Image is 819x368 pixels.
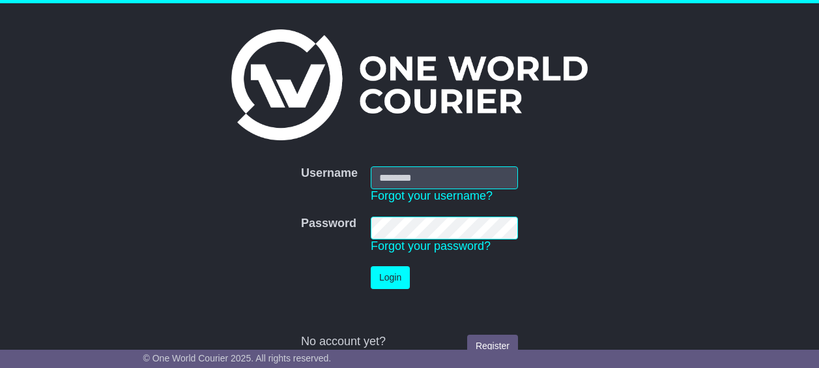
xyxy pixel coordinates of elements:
[231,29,587,140] img: One World
[143,353,332,363] span: © One World Courier 2025. All rights reserved.
[301,166,358,181] label: Username
[301,335,518,349] div: No account yet?
[467,335,518,358] a: Register
[371,266,410,289] button: Login
[371,189,493,202] a: Forgot your username?
[301,217,356,231] label: Password
[371,239,491,253] a: Forgot your password?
